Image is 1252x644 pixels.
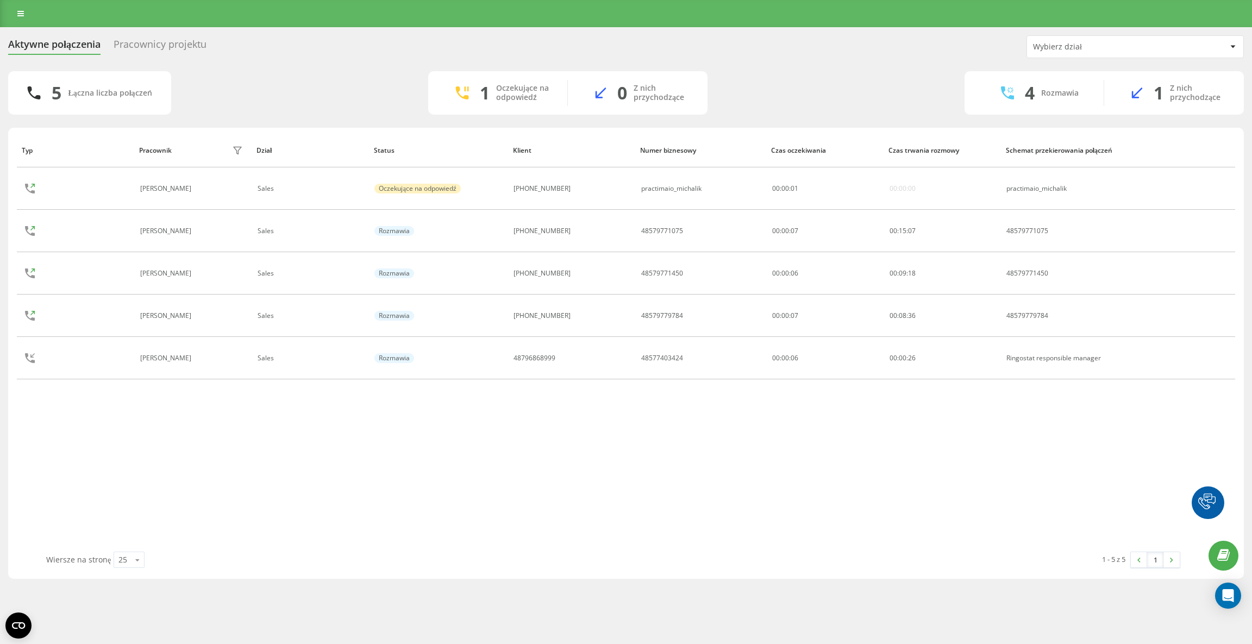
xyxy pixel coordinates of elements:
span: 36 [908,311,916,320]
div: Sales [258,227,363,235]
div: Klient [513,147,630,154]
span: 00 [899,353,906,362]
div: [PHONE_NUMBER] [514,270,571,277]
span: 26 [908,353,916,362]
div: Rozmawia [374,226,414,236]
div: [PERSON_NAME] [140,270,194,277]
div: : : [890,270,916,277]
a: 1 [1147,552,1163,567]
div: 00:00:06 [772,270,878,277]
div: Schemat przekierowania połączeń [1006,147,1113,154]
div: 00:00:07 [772,312,878,320]
div: Pracownik [139,147,172,154]
div: Sales [258,312,363,320]
div: Z nich przychodzące [634,84,691,102]
div: Numer biznesowy [640,147,761,154]
div: [PERSON_NAME] [140,354,194,362]
span: 18 [908,268,916,278]
div: 5 [52,83,61,103]
div: Open Intercom Messenger [1215,583,1241,609]
div: 1 - 5 z 5 [1102,554,1125,565]
div: 00:00:00 [890,185,916,192]
span: 00 [781,184,789,193]
div: Rozmawia [374,268,414,278]
div: Czas trwania rozmowy [888,147,996,154]
div: [PHONE_NUMBER] [514,312,571,320]
div: 1 [480,83,490,103]
div: 48579771075 [641,227,683,235]
div: : : [772,185,798,192]
div: Pracownicy projektu [114,39,206,55]
div: 00:00:07 [772,227,878,235]
div: Sales [258,354,363,362]
div: [PERSON_NAME] [140,227,194,235]
div: practimaio_michalik [641,185,702,192]
div: Aktywne połączenia [8,39,101,55]
div: 48579779784 [641,312,683,320]
button: Open CMP widget [5,612,32,639]
div: [PHONE_NUMBER] [514,185,571,192]
div: 48579779784 [1006,312,1112,320]
span: 00 [772,184,780,193]
span: Wiersze na stronę [46,554,111,565]
div: Sales [258,270,363,277]
div: [PERSON_NAME] [140,185,194,192]
span: 00 [890,311,897,320]
div: Sales [258,185,363,192]
div: : : [890,354,916,362]
div: 48577403424 [641,354,683,362]
span: 00 [890,353,897,362]
div: [PERSON_NAME] [140,312,194,320]
div: Ringostat responsible manager [1006,354,1112,362]
div: : : [890,312,916,320]
div: practimaio_michalik [1006,185,1112,192]
div: Oczekujące na odpowiedź [496,84,551,102]
div: Rozmawia [1041,89,1079,98]
span: 08 [899,311,906,320]
div: Czas oczekiwania [771,147,878,154]
div: 1 [1154,83,1163,103]
div: 48796868999 [514,354,555,362]
span: 15 [899,226,906,235]
span: 00 [890,226,897,235]
div: 48579771075 [1006,227,1112,235]
div: 00:00:06 [772,354,878,362]
div: 48579771450 [1006,270,1112,277]
div: Dział [256,147,364,154]
div: Typ [22,147,129,154]
div: 25 [118,554,127,565]
div: Rozmawia [374,311,414,321]
div: [PHONE_NUMBER] [514,227,571,235]
div: : : [890,227,916,235]
div: Z nich przychodzące [1170,84,1228,102]
span: 07 [908,226,916,235]
span: 01 [791,184,798,193]
div: Status [374,147,503,154]
div: Oczekujące na odpowiedź [374,184,460,193]
div: 48579771450 [641,270,683,277]
div: 4 [1025,83,1035,103]
span: 00 [890,268,897,278]
div: Łączna liczba połączeń [68,89,152,98]
div: 0 [617,83,627,103]
div: Rozmawia [374,353,414,363]
span: 09 [899,268,906,278]
div: Wybierz dział [1033,42,1163,52]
